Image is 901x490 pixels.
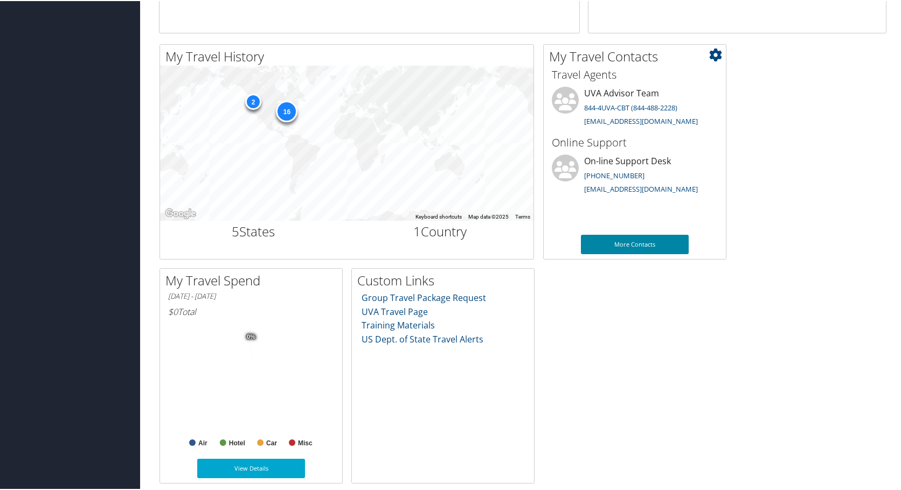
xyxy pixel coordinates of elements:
[168,290,334,300] h6: [DATE] - [DATE]
[362,318,435,330] a: Training Materials
[229,438,245,446] text: Hotel
[362,305,428,317] a: UVA Travel Page
[546,86,723,130] li: UVA Advisor Team
[232,221,239,239] span: 5
[413,221,421,239] span: 1
[165,46,533,65] h2: My Travel History
[362,291,486,303] a: Group Travel Package Request
[552,66,718,81] h3: Travel Agents
[546,153,723,198] li: On-line Support Desk
[549,46,726,65] h2: My Travel Contacts
[163,206,198,220] img: Google
[266,438,277,446] text: Car
[552,134,718,149] h3: Online Support
[168,305,178,317] span: $0
[584,183,698,193] a: [EMAIL_ADDRESS][DOMAIN_NAME]
[168,221,339,240] h2: States
[197,458,305,477] a: View Details
[198,438,207,446] text: Air
[357,270,534,289] h2: Custom Links
[168,305,334,317] h6: Total
[355,221,526,240] h2: Country
[276,100,297,121] div: 16
[584,115,698,125] a: [EMAIL_ADDRESS][DOMAIN_NAME]
[581,234,689,253] a: More Contacts
[245,93,261,109] div: 2
[298,438,313,446] text: Misc
[165,270,342,289] h2: My Travel Spend
[584,102,677,111] a: 844-4UVA-CBT (844-488-2228)
[515,213,530,219] a: Terms (opens in new tab)
[468,213,509,219] span: Map data ©2025
[584,170,644,179] a: [PHONE_NUMBER]
[415,212,462,220] button: Keyboard shortcuts
[247,333,255,339] tspan: 0%
[362,332,483,344] a: US Dept. of State Travel Alerts
[163,206,198,220] a: Open this area in Google Maps (opens a new window)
